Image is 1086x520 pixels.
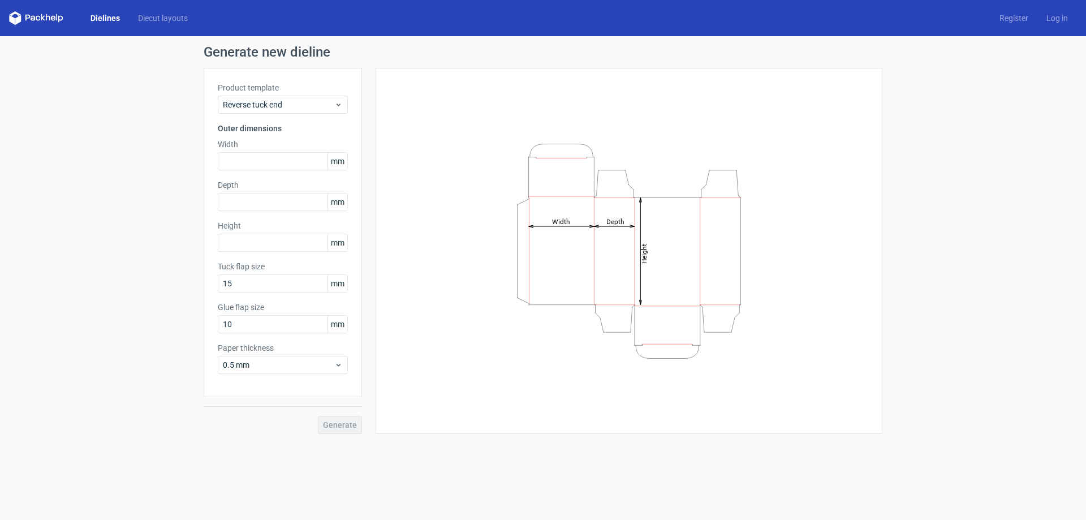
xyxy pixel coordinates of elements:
[218,261,348,272] label: Tuck flap size
[218,82,348,93] label: Product template
[129,12,197,24] a: Diecut layouts
[218,302,348,313] label: Glue flap size
[606,217,624,225] tspan: Depth
[327,194,347,210] span: mm
[990,12,1037,24] a: Register
[552,217,570,225] tspan: Width
[1037,12,1077,24] a: Log in
[81,12,129,24] a: Dielines
[327,275,347,292] span: mm
[218,220,348,231] label: Height
[327,153,347,170] span: mm
[640,243,648,263] tspan: Height
[218,123,348,134] h3: Outer dimensions
[327,234,347,251] span: mm
[218,342,348,354] label: Paper thickness
[327,316,347,333] span: mm
[204,45,882,59] h1: Generate new dieline
[218,139,348,150] label: Width
[223,359,334,371] span: 0.5 mm
[223,99,334,110] span: Reverse tuck end
[218,179,348,191] label: Depth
